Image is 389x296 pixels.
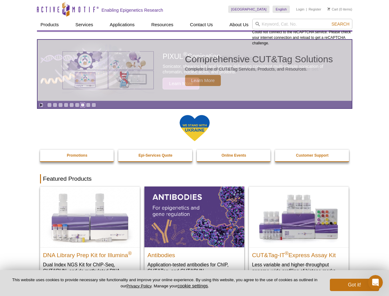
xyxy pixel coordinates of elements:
article: Comprehensive CUT&Tag Solutions [38,40,352,101]
a: About Us [226,19,252,31]
p: Dual Index NGS Kit for ChIP-Seq, CUT&RUN, and ds methylated DNA assays. [43,261,137,280]
a: Customer Support [275,150,350,161]
button: Got it! [330,279,379,291]
sup: ® [285,250,289,256]
a: Go to slide 9 [91,103,96,107]
p: Application-tested antibodies for ChIP, CUT&Tag, and CUT&RUN. [148,261,241,274]
img: Various genetic charts and diagrams. [62,51,154,90]
a: [GEOGRAPHIC_DATA] [228,6,270,13]
a: Various genetic charts and diagrams. Comprehensive CUT&Tag Solutions Complete Line of CUT&Tag Ser... [38,40,352,101]
strong: Epi-Services Quote [139,153,172,158]
a: English [273,6,290,13]
input: Keyword, Cat. No. [252,19,352,29]
div: Could not connect to the reCAPTCHA service. Please check your internet connection and reload to g... [252,19,352,46]
a: Contact Us [186,19,217,31]
a: Cart [327,7,338,11]
img: We Stand With Ukraine [179,114,210,142]
p: This website uses cookies to provide necessary site functionality and improve your online experie... [10,277,320,289]
p: Less variable and higher-throughput genome-wide profiling of histone marks​. [252,261,346,274]
a: CUT&Tag-IT® Express Assay Kit CUT&Tag-IT®Express Assay Kit Less variable and higher-throughput ge... [249,187,349,280]
a: Register [309,7,321,11]
span: Search [331,22,349,27]
h2: Antibodies [148,249,241,258]
a: Resources [148,19,177,31]
h2: Featured Products [40,174,349,183]
img: DNA Library Prep Kit for Illumina [40,187,140,247]
a: Go to slide 2 [53,103,57,107]
h2: Enabling Epigenetics Research [102,7,163,13]
a: Login [296,7,304,11]
img: All Antibodies [144,187,244,247]
a: Privacy Policy [126,284,151,288]
strong: Customer Support [296,153,328,158]
a: All Antibodies Antibodies Application-tested antibodies for ChIP, CUT&Tag, and CUT&RUN. [144,187,244,280]
img: CUT&Tag-IT® Express Assay Kit [249,187,349,247]
strong: Promotions [67,153,87,158]
strong: Online Events [221,153,246,158]
a: Go to slide 1 [47,103,52,107]
a: Services [72,19,97,31]
h2: CUT&Tag-IT Express Assay Kit [252,249,346,258]
a: Online Events [197,150,271,161]
a: Toggle autoplay [39,103,43,107]
h2: DNA Library Prep Kit for Illumina [43,249,137,258]
p: Complete Line of CUT&Tag Services, Products, and Resources. [185,66,333,72]
img: Your Cart [327,7,330,10]
a: Go to slide 5 [69,103,74,107]
a: Go to slide 7 [80,103,85,107]
a: Go to slide 8 [86,103,91,107]
a: DNA Library Prep Kit for Illumina DNA Library Prep Kit for Illumina® Dual Index NGS Kit for ChIP-... [40,187,140,286]
a: Go to slide 4 [64,103,68,107]
span: Learn More [185,75,221,86]
h2: Comprehensive CUT&Tag Solutions [185,55,333,64]
iframe: Intercom live chat [368,275,383,290]
li: (0 items) [327,6,352,13]
a: Applications [106,19,138,31]
a: Products [37,19,63,31]
a: Go to slide 3 [58,103,63,107]
a: Go to slide 6 [75,103,79,107]
sup: ® [128,250,132,256]
a: Promotions [40,150,115,161]
button: cookie settings [177,283,208,288]
button: Search [330,21,351,27]
a: Epi-Services Quote [118,150,193,161]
